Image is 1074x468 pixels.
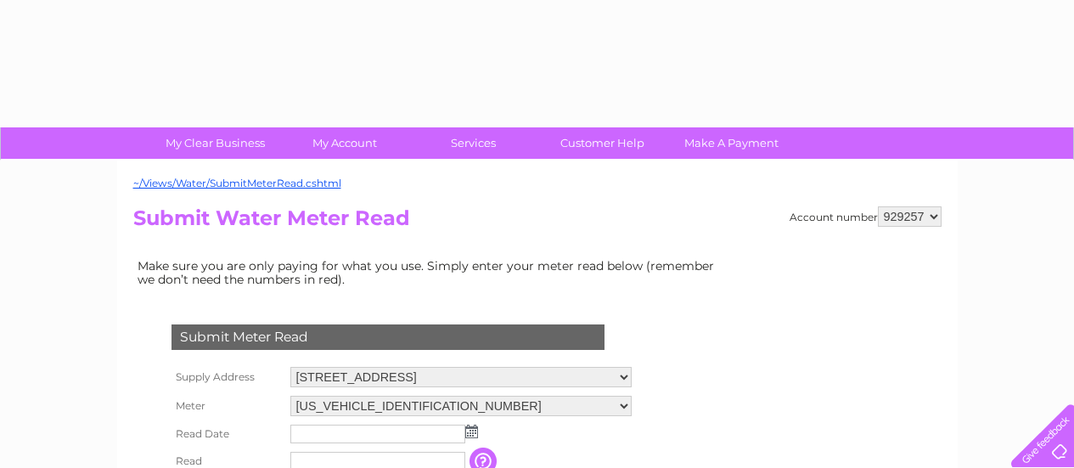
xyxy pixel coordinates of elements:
img: ... [465,425,478,438]
a: My Clear Business [145,127,285,159]
th: Meter [167,392,286,420]
div: Submit Meter Read [172,324,604,350]
td: Make sure you are only paying for what you use. Simply enter your meter read below (remember we d... [133,255,728,290]
th: Supply Address [167,363,286,392]
a: ~/Views/Water/SubmitMeterRead.cshtml [133,177,341,189]
a: Make A Payment [661,127,801,159]
th: Read Date [167,420,286,448]
a: Customer Help [532,127,672,159]
div: Account number [790,206,942,227]
h2: Submit Water Meter Read [133,206,942,239]
a: My Account [274,127,414,159]
a: Services [403,127,543,159]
